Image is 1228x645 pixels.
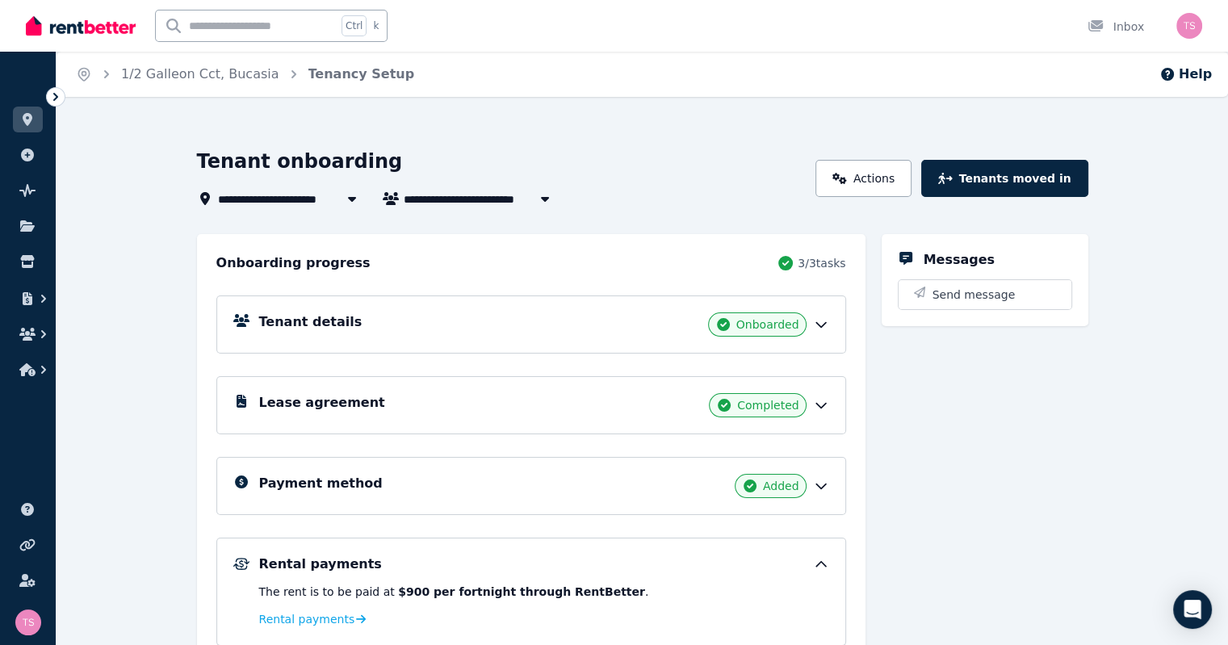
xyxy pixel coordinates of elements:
p: The rent is to be paid at . [259,584,829,600]
span: Send message [933,287,1016,303]
button: Tenants moved in [921,160,1088,197]
h5: Tenant details [259,312,363,332]
a: 1/2 Galleon Cct, Bucasia [121,66,279,82]
h5: Messages [924,250,995,270]
span: Rental payments [259,611,355,627]
img: RentBetter [26,14,136,38]
span: Added [763,478,799,494]
h5: Lease agreement [259,393,385,413]
span: 3 / 3 tasks [798,255,845,271]
span: Ctrl [342,15,367,36]
nav: Breadcrumb [57,52,434,97]
h1: Tenant onboarding [197,149,403,174]
span: Completed [737,397,798,413]
img: Rental Payments [233,558,249,570]
button: Send message [899,280,1071,309]
span: Onboarded [736,316,799,333]
h5: Payment method [259,474,383,493]
h5: Rental payments [259,555,382,574]
span: Tenancy Setup [308,65,415,84]
a: Rental payments [259,611,367,627]
button: Help [1159,65,1212,84]
span: k [373,19,379,32]
div: Inbox [1088,19,1144,35]
h2: Onboarding progress [216,253,371,273]
div: Open Intercom Messenger [1173,590,1212,629]
img: Tanya Scifleet [15,609,41,635]
b: $900 per fortnight through RentBetter [398,585,645,598]
img: Tanya Scifleet [1176,13,1202,39]
a: Actions [815,160,912,197]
